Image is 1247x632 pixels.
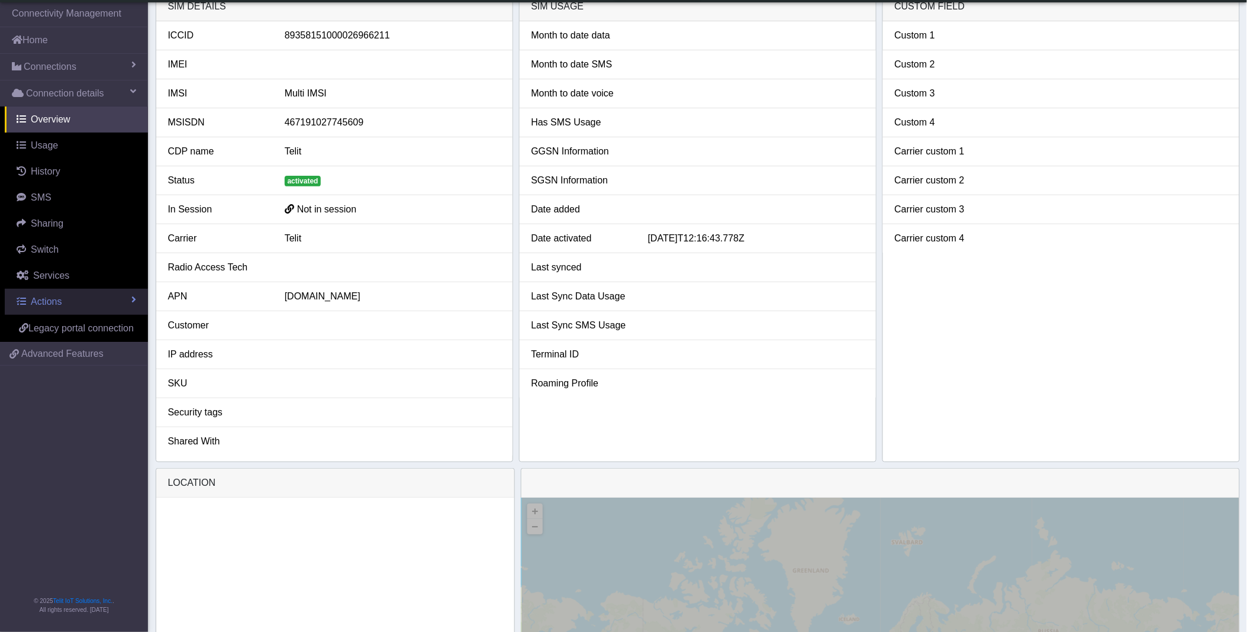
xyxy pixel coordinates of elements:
div: Shared With [159,434,276,449]
div: Carrier custom 4 [886,231,1003,246]
span: History [31,166,60,176]
span: Overview [31,114,70,124]
div: Custom 2 [886,57,1003,72]
div: Security tags [159,405,276,420]
span: Switch [31,244,59,254]
div: Radio Access Tech [159,260,276,275]
div: IMSI [159,86,276,101]
span: Not in session [297,204,357,214]
div: CDP name [159,144,276,159]
a: Usage [5,133,148,159]
div: Custom 4 [886,115,1003,130]
div: Last Sync Data Usage [523,289,639,304]
div: Date activated [523,231,639,246]
span: activated [285,176,321,186]
a: Switch [5,237,148,263]
div: Custom 3 [886,86,1003,101]
div: Carrier custom 2 [886,173,1003,188]
div: MSISDN [159,115,276,130]
div: SKU [159,376,276,391]
div: Has SMS Usage [523,115,639,130]
a: Overview [5,107,148,133]
div: 467191027745609 [276,115,510,130]
span: Services [33,270,69,280]
div: Multi IMSI [276,86,510,101]
span: Sharing [31,218,63,228]
a: Sharing [5,211,148,237]
div: APN [159,289,276,304]
div: Telit [276,231,510,246]
div: [DOMAIN_NAME] [276,289,510,304]
div: Carrier custom 1 [886,144,1003,159]
div: SGSN Information [523,173,639,188]
div: [DATE]T12:16:43.778Z [639,231,873,246]
div: Roaming Profile [523,376,639,391]
a: SMS [5,185,148,211]
div: Month to date SMS [523,57,639,72]
div: Status [159,173,276,188]
div: Telit [276,144,510,159]
a: Telit IoT Solutions, Inc. [53,598,112,604]
span: Connection details [26,86,104,101]
a: Actions [5,289,148,315]
span: SMS [31,192,51,202]
span: Actions [31,296,62,307]
div: Carrier custom 3 [886,202,1003,217]
div: Month to date voice [523,86,639,101]
div: Carrier [159,231,276,246]
div: LOCATION [156,469,514,498]
a: History [5,159,148,185]
span: Usage [31,140,58,150]
span: Connections [24,60,76,74]
span: Legacy portal connection [28,323,134,333]
a: Services [5,263,148,289]
div: Custom 1 [886,28,1003,43]
div: Last synced [523,260,639,275]
div: IMEI [159,57,276,72]
div: Date added [523,202,639,217]
span: Advanced Features [21,347,104,361]
div: IP address [159,347,276,362]
div: Customer [159,318,276,333]
div: Month to date data [523,28,639,43]
div: Last Sync SMS Usage [523,318,639,333]
div: In Session [159,202,276,217]
div: ICCID [159,28,276,43]
div: 89358151000026966211 [276,28,510,43]
div: Terminal ID [523,347,639,362]
div: GGSN Information [523,144,639,159]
